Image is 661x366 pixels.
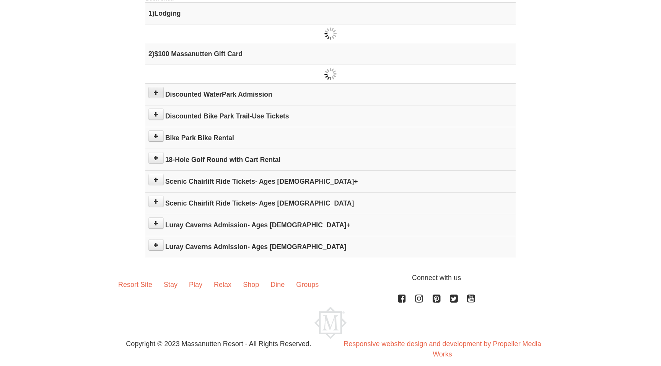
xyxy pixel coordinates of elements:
[148,156,513,164] h4: 18-Hole Golf Round with Cart Rental
[237,273,265,296] a: Shop
[265,273,290,296] a: Dine
[112,273,158,296] a: Resort Site
[158,273,183,296] a: Stay
[152,10,155,17] span: )
[152,50,155,58] span: )
[148,178,513,185] h4: Scenic Chairlift Ride Tickets- Ages [DEMOGRAPHIC_DATA]+
[112,273,549,283] p: Connect with us
[324,68,337,80] img: wait gif
[148,134,513,142] h4: Bike Park Bike Rental
[148,221,513,229] h4: Luray Caverns Admission- Ages [DEMOGRAPHIC_DATA]+
[344,340,541,358] a: Responsive website design and development by Propeller Media Works
[314,307,347,339] img: Massanutten Resort Logo
[183,273,208,296] a: Play
[148,10,513,17] h4: 1 Lodging
[148,91,513,98] h4: Discounted WaterPark Admission
[290,273,324,296] a: Groups
[107,339,330,349] p: Copyright © 2023 Massanutten Resort - All Rights Reserved.
[148,243,513,251] h4: Luray Caverns Admission- Ages [DEMOGRAPHIC_DATA]
[148,50,513,58] h4: 2 $100 Massanutten Gift Card
[208,273,237,296] a: Relax
[324,28,337,40] img: wait gif
[148,199,513,207] h4: Scenic Chairlift Ride Tickets- Ages [DEMOGRAPHIC_DATA]
[148,112,513,120] h4: Discounted Bike Park Trail-Use Tickets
